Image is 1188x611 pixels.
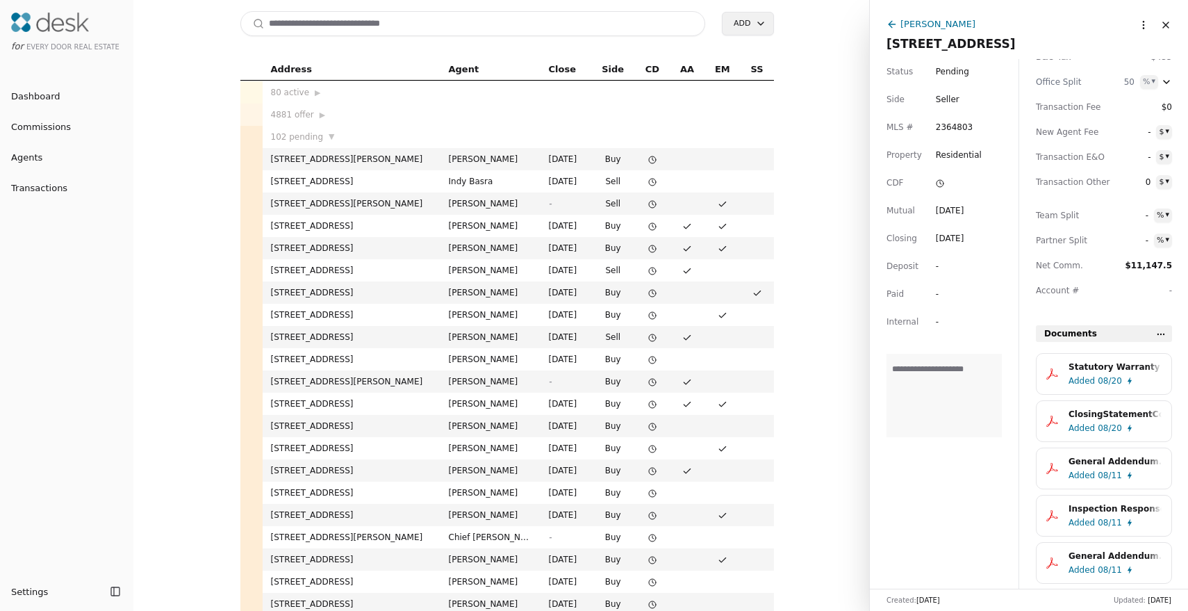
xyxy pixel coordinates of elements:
[1069,502,1162,516] div: Inspection Response for Form 35.pdf
[1069,407,1162,421] div: ClosingStatementCombined_8-20-2025_15-23.pdf
[886,148,922,162] span: Property
[1156,125,1172,139] button: $
[1044,327,1097,341] span: Documents
[936,287,961,301] div: -
[541,571,591,593] td: [DATE]
[1069,563,1095,577] span: Added
[263,348,440,370] td: [STREET_ADDRESS]
[591,370,635,393] td: Buy
[936,204,964,218] div: [DATE]
[440,326,541,348] td: [PERSON_NAME]
[886,120,914,134] span: MLS #
[591,348,635,370] td: Buy
[263,504,440,526] td: [STREET_ADDRESS]
[263,282,440,304] td: [STREET_ADDRESS]
[549,532,552,542] span: -
[886,595,940,605] div: Created:
[263,148,440,170] td: [STREET_ADDRESS][PERSON_NAME]
[1114,595,1171,605] div: Updated:
[591,482,635,504] td: Buy
[541,237,591,259] td: [DATE]
[1069,516,1095,530] span: Added
[26,43,119,51] span: Every Door Real Estate
[541,459,591,482] td: [DATE]
[263,393,440,415] td: [STREET_ADDRESS]
[1098,374,1122,388] span: 08/20
[936,65,969,79] span: Pending
[1036,209,1098,222] span: Team Split
[1123,209,1148,222] span: -
[541,548,591,571] td: [DATE]
[886,287,904,301] span: Paid
[1036,259,1098,272] span: Net Comm.
[936,92,959,106] span: Seller
[936,259,961,273] div: -
[591,526,635,548] td: Buy
[936,120,973,134] span: 2364803
[440,482,541,504] td: [PERSON_NAME]
[541,304,591,326] td: [DATE]
[440,348,541,370] td: [PERSON_NAME]
[541,215,591,237] td: [DATE]
[263,526,440,548] td: [STREET_ADDRESS][PERSON_NAME]
[541,348,591,370] td: [DATE]
[1036,353,1172,395] button: Statutory Warranty Deed_Recorded.pdfAdded08/20
[263,237,440,259] td: [STREET_ADDRESS]
[541,170,591,193] td: [DATE]
[886,204,915,218] span: Mutual
[263,259,440,282] td: [STREET_ADDRESS]
[591,193,635,215] td: Sell
[591,504,635,526] td: Buy
[1154,209,1172,222] button: %
[1098,469,1122,482] span: 08/11
[1109,75,1135,89] span: 50
[315,87,320,99] span: ▶
[541,415,591,437] td: [DATE]
[440,393,541,415] td: [PERSON_NAME]
[591,304,635,326] td: Buy
[751,62,764,77] span: SS
[263,326,440,348] td: [STREET_ADDRESS]
[591,571,635,593] td: Buy
[440,415,541,437] td: [PERSON_NAME]
[263,170,440,193] td: [STREET_ADDRESS]
[1123,234,1148,247] span: -
[1151,75,1155,88] div: ▾
[440,148,541,170] td: [PERSON_NAME]
[1069,360,1162,374] div: Statutory Warranty Deed_Recorded.pdf
[1098,563,1122,577] span: 08/11
[1036,400,1172,442] button: ClosingStatementCombined_8-20-2025_15-23.pdfAdded08/20
[591,393,635,415] td: Buy
[591,237,635,259] td: Buy
[1148,596,1171,604] span: [DATE]
[1069,374,1095,388] span: Added
[886,231,917,245] span: Closing
[440,215,541,237] td: [PERSON_NAME]
[886,315,918,329] span: Internal
[1169,286,1172,295] span: -
[549,377,552,386] span: -
[263,193,440,215] td: [STREET_ADDRESS][PERSON_NAME]
[263,459,440,482] td: [STREET_ADDRESS]
[1036,542,1172,584] button: General Addendum.pdfAdded08/11
[886,65,913,79] span: Status
[1165,234,1169,246] div: ▾
[591,259,635,282] td: Sell
[11,13,89,32] img: Desk
[440,282,541,304] td: [PERSON_NAME]
[541,148,591,170] td: [DATE]
[440,571,541,593] td: [PERSON_NAME]
[440,237,541,259] td: [PERSON_NAME]
[1125,261,1172,270] span: $11,147.5
[591,437,635,459] td: Buy
[886,92,905,106] span: Side
[886,176,904,190] span: CDF
[645,62,659,77] span: CD
[263,304,440,326] td: [STREET_ADDRESS]
[1036,284,1098,298] span: Account #
[263,437,440,459] td: [STREET_ADDRESS]
[1069,421,1095,435] span: Added
[263,215,440,237] td: [STREET_ADDRESS]
[1036,448,1172,489] button: General Addendum.pdfAdded08/11
[1165,150,1169,163] div: ▾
